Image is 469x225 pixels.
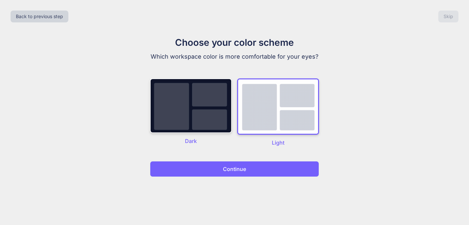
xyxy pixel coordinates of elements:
[150,137,232,145] p: Dark
[223,165,246,173] p: Continue
[11,11,68,22] button: Back to previous step
[237,78,319,135] img: dark
[237,139,319,147] p: Light
[124,52,345,61] p: Which workspace color is more comfortable for your eyes?
[124,36,345,49] h1: Choose your color scheme
[438,11,458,22] button: Skip
[150,161,319,177] button: Continue
[150,78,232,133] img: dark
